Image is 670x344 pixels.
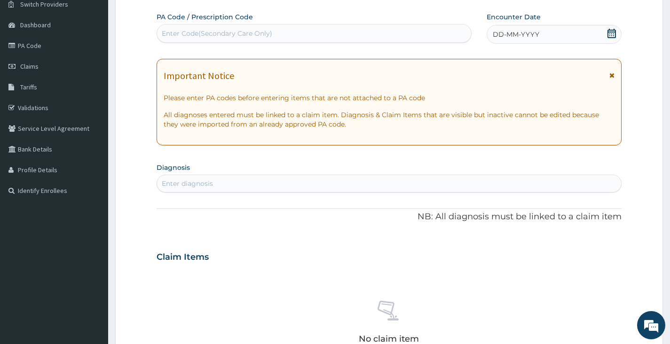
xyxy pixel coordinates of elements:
[493,30,539,39] span: DD-MM-YYYY
[162,179,213,188] div: Enter diagnosis
[164,110,615,129] p: All diagnoses entered must be linked to a claim item. Diagnosis & Claim Items that are visible bu...
[162,29,272,38] div: Enter Code(Secondary Care Only)
[157,12,253,22] label: PA Code / Prescription Code
[164,93,615,103] p: Please enter PA codes before entering items that are not attached to a PA code
[20,83,37,91] span: Tariffs
[157,252,209,263] h3: Claim Items
[157,211,622,223] p: NB: All diagnosis must be linked to a claim item
[55,109,130,204] span: We're online!
[20,62,39,71] span: Claims
[17,47,38,71] img: d_794563401_company_1708531726252_794563401
[5,237,179,270] textarea: Type your message and hit 'Enter'
[359,334,419,344] p: No claim item
[49,53,158,65] div: Chat with us now
[164,71,234,81] h1: Important Notice
[20,21,51,29] span: Dashboard
[157,163,190,172] label: Diagnosis
[154,5,177,27] div: Minimize live chat window
[487,12,541,22] label: Encounter Date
